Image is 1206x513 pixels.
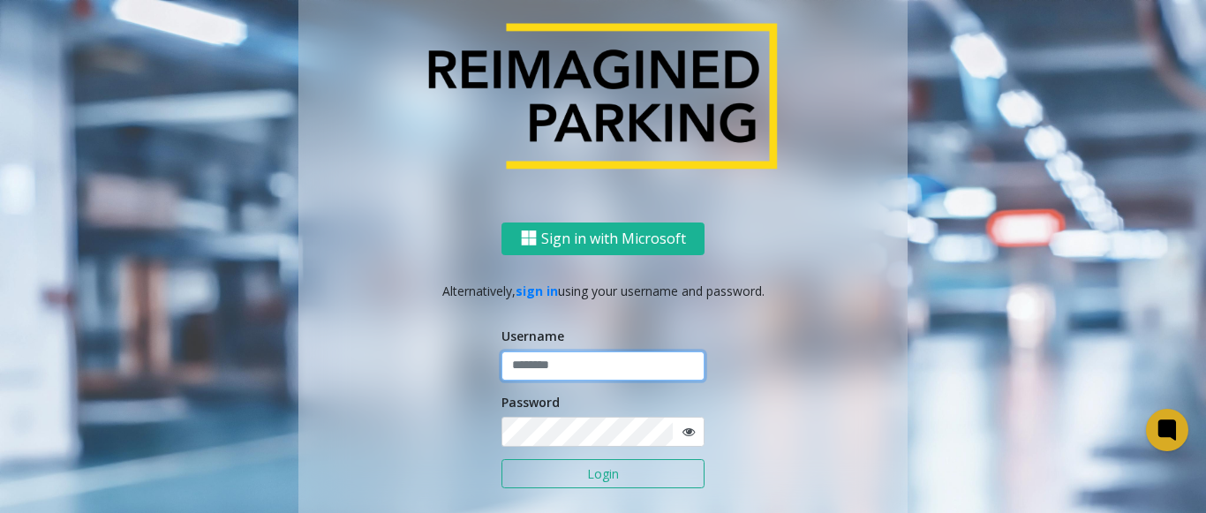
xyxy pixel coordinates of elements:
label: Password [501,392,560,411]
a: sign in [516,282,558,298]
label: Username [501,326,564,344]
button: Login [501,459,705,489]
p: Alternatively, using your username and password. [316,281,890,299]
button: Sign in with Microsoft [501,222,705,254]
